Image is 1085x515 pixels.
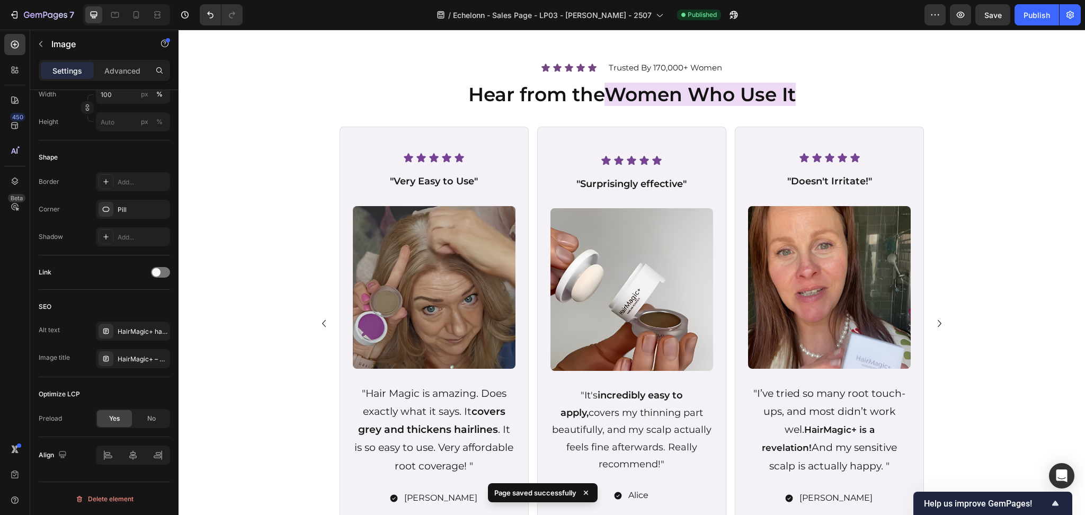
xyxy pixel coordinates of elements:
div: HairMagic+ hairline powder compact for thinning hair and grey root coverage – lightweight, travel... [118,327,167,336]
div: Delete element [75,493,134,505]
div: 450 [10,113,25,121]
p: Advanced [104,65,140,76]
div: Shape [39,153,58,162]
div: Pill [118,205,167,215]
span: Echelonn - Sales Page - LP03 - [PERSON_NAME] - 2507 [453,10,652,21]
span: Help us improve GemPages! [924,499,1049,509]
div: Beta [8,194,25,202]
div: Add... [118,177,167,187]
p: "Surprisingly effective" [373,146,533,163]
div: Align [39,448,69,463]
div: HairMagic+ – Lightweight Hair Powder for Thinning Hair & Grey Roots [118,354,167,364]
div: Open Intercom Messenger [1049,463,1074,489]
p: "It's covers my thinning part beautifully, and my scalp actually feels fine afterwards. Really re... [373,357,533,443]
label: Height [39,117,58,127]
h2: Hear from the [13,49,894,80]
div: Add... [118,233,167,242]
div: Alt text [39,325,60,335]
div: Undo/Redo [200,4,243,25]
button: % [138,116,151,128]
p: "I’ve tried so many root touch-ups, and most didn’t work wel. And my sensitive scalp is actually ... [571,355,731,446]
button: px [153,116,166,128]
img: Woman applying HairMagic+ hair powder to cover grey roots and thicken hairlines [174,176,337,339]
div: Optimize LCP [39,389,80,399]
button: Carousel Back Arrow [137,286,154,303]
div: Publish [1024,10,1050,21]
button: 7 [4,4,79,25]
p: 7 [69,8,74,21]
p: Page saved successfully [494,487,576,498]
button: Publish [1015,4,1059,25]
p: Trusted By 170,000+ Women [430,32,544,45]
span: Yes [109,414,120,423]
button: Save [975,4,1010,25]
p: Settings [52,65,82,76]
p: Alice [450,458,470,474]
input: px% [96,112,170,131]
div: px [141,90,148,99]
div: px [141,117,148,127]
span: Published [688,10,717,20]
strong: HairMagic+ is a revelation! [583,395,696,423]
span: Women Who Use It [426,53,617,76]
p: "Hair Magic is amazing. Does exactly what it says. It . It is so easy to use. Very affordable roo... [175,355,336,446]
div: SEO [39,302,51,312]
img: Smiling woman holding HairMagic+ hair powder for grey root touch-up and scalp-friendly coverage [570,176,732,339]
div: Image title [39,353,70,362]
p: Image [51,38,141,50]
div: Corner [39,205,60,214]
p: "Very Easy to Use" [175,143,336,160]
button: Show survey - Help us improve GemPages! [924,497,1062,510]
div: % [156,117,163,127]
div: Link [39,268,51,277]
img: Close-up of HairMagic+ hair powder compact for thinning hair and grey coverage [372,179,535,341]
div: Preload [39,414,62,423]
div: Border [39,177,59,187]
iframe: Design area [179,30,1085,515]
strong: incredibly easy to apply, [382,360,504,388]
span: / [448,10,451,21]
p: [PERSON_NAME] [226,461,299,476]
div: % [156,90,163,99]
div: Shadow [39,232,63,242]
span: Save [984,11,1002,20]
button: Carousel Next Arrow [753,286,770,303]
button: Delete element [39,491,170,508]
label: Width [39,90,56,99]
span: No [147,414,156,423]
button: % [138,88,151,101]
input: px% [96,85,170,104]
p: [PERSON_NAME] [621,461,694,476]
button: px [153,88,166,101]
p: "Doesn't Irritate!" [571,143,731,160]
